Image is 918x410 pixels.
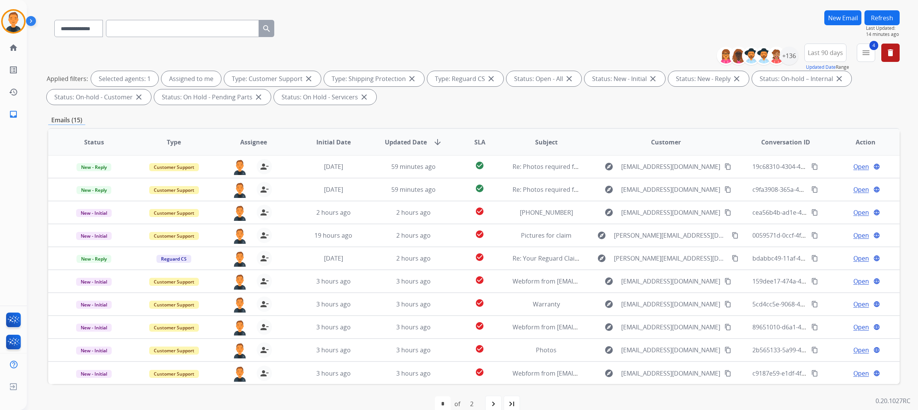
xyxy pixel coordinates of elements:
[621,369,720,378] span: [EMAIL_ADDRESS][DOMAIN_NAME]
[454,399,460,408] div: of
[316,346,351,354] span: 3 hours ago
[487,74,496,83] mat-icon: close
[724,163,731,170] mat-icon: content_copy
[853,208,869,217] span: Open
[475,298,484,308] mat-icon: check_circle
[873,209,880,216] mat-icon: language
[232,319,247,335] img: agent-avatar
[668,71,749,86] div: Status: New - Reply
[853,345,869,355] span: Open
[535,138,558,147] span: Subject
[9,110,18,119] mat-icon: inbox
[316,138,351,147] span: Initial Date
[811,163,818,170] mat-icon: content_copy
[724,209,731,216] mat-icon: content_copy
[324,185,343,194] span: [DATE]
[857,44,875,62] button: 4
[873,278,880,285] mat-icon: language
[621,185,720,194] span: [EMAIL_ADDRESS][DOMAIN_NAME]
[260,322,269,332] mat-icon: person_remove
[260,277,269,286] mat-icon: person_remove
[316,323,351,331] span: 3 hours ago
[260,345,269,355] mat-icon: person_remove
[614,231,727,240] span: [PERSON_NAME][EMAIL_ADDRESS][DOMAIN_NAME]
[873,370,880,377] mat-icon: language
[232,274,247,290] img: agent-avatar
[513,277,686,285] span: Webform from [EMAIL_ADDRESS][DOMAIN_NAME] on [DATE]
[161,71,221,86] div: Assigned to me
[240,138,267,147] span: Assignee
[149,232,199,240] span: Customer Support
[861,48,871,57] mat-icon: menu
[475,184,484,193] mat-icon: check_circle
[9,88,18,97] mat-icon: history
[475,161,484,170] mat-icon: check_circle
[752,231,866,240] span: 0059571d-0ccf-4fdc-9b42-7df2c99873ed
[752,254,868,263] span: bdabbc49-11af-4cec-908d-a4917cd02f93
[513,369,686,378] span: Webform from [EMAIL_ADDRESS][DOMAIN_NAME] on [DATE]
[262,24,271,33] mat-icon: search
[724,324,731,331] mat-icon: content_copy
[621,345,720,355] span: [EMAIL_ADDRESS][DOMAIN_NAME]
[149,209,199,217] span: Customer Support
[385,138,427,147] span: Updated Date
[254,92,263,102] mat-icon: close
[506,71,581,86] div: Status: Open - All
[167,138,181,147] span: Type
[396,300,431,308] span: 3 hours ago
[648,74,658,83] mat-icon: close
[521,231,571,240] span: Pictures for claim
[76,301,112,309] span: New - Initial
[732,74,741,83] mat-icon: close
[853,162,869,171] span: Open
[396,231,431,240] span: 2 hours ago
[584,71,665,86] div: Status: New - Initial
[260,231,269,240] mat-icon: person_remove
[761,138,810,147] span: Conversation ID
[811,301,818,308] mat-icon: content_copy
[149,163,199,171] span: Customer Support
[232,297,247,313] img: agent-avatar
[232,342,247,358] img: agent-avatar
[232,205,247,221] img: agent-avatar
[324,162,343,171] span: [DATE]
[260,300,269,309] mat-icon: person_remove
[316,300,351,308] span: 3 hours ago
[76,232,112,240] span: New - Initial
[724,278,731,285] mat-icon: content_copy
[621,162,720,171] span: [EMAIL_ADDRESS][DOMAIN_NAME]
[474,138,485,147] span: SLA
[873,301,880,308] mat-icon: language
[475,207,484,216] mat-icon: check_circle
[232,228,247,244] img: agent-avatar
[396,277,431,285] span: 3 hours ago
[232,251,247,267] img: agent-avatar
[433,138,442,147] mat-icon: arrow_downward
[513,162,633,171] span: Re: Photos required for your Extend claim
[396,208,431,217] span: 2 hours ago
[806,64,849,70] span: Range
[84,138,104,147] span: Status
[149,324,199,332] span: Customer Support
[149,278,199,286] span: Customer Support
[811,209,818,216] mat-icon: content_copy
[396,369,431,378] span: 3 hours ago
[154,89,271,105] div: Status: On Hold - Pending Parts
[804,44,846,62] button: Last 90 days
[604,369,614,378] mat-icon: explore
[396,346,431,354] span: 3 hours ago
[260,254,269,263] mat-icon: person_remove
[513,254,603,263] span: Re: Your Reguard Claim Update
[866,25,900,31] span: Last Updated:
[873,255,880,262] mat-icon: language
[536,346,557,354] span: Photos
[533,300,560,308] span: Warranty
[232,366,247,382] img: agent-avatar
[475,344,484,353] mat-icon: check_circle
[752,71,851,86] div: Status: On-hold – Internal
[47,74,88,83] p: Applied filters:
[873,232,880,239] mat-icon: language
[752,346,868,354] span: 2b565133-5a99-4c25-b594-b4d5383f506f
[824,10,861,25] button: New Email
[811,347,818,353] mat-icon: content_copy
